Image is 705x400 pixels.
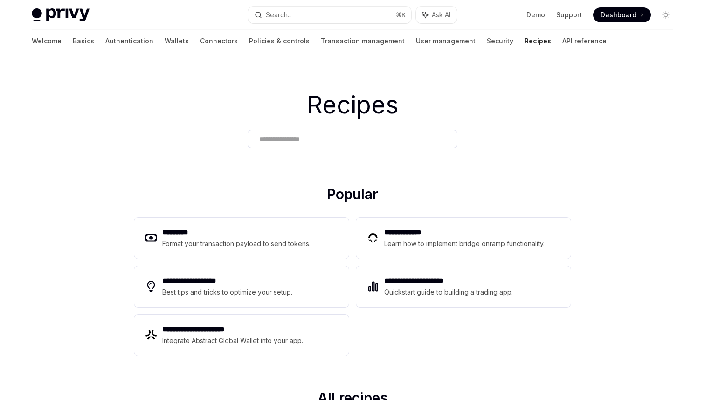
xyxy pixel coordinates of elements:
div: Quickstart guide to building a trading app. [384,287,513,298]
div: Learn how to implement bridge onramp functionality. [384,238,547,249]
a: Authentication [105,30,153,52]
a: Security [487,30,513,52]
a: User management [416,30,476,52]
div: Integrate Abstract Global Wallet into your app. [162,335,304,346]
a: **** ****Format your transaction payload to send tokens. [134,218,349,259]
a: Basics [73,30,94,52]
a: Dashboard [593,7,651,22]
button: Toggle dark mode [658,7,673,22]
div: Format your transaction payload to send tokens. [162,238,311,249]
h2: Popular [134,186,571,206]
a: Welcome [32,30,62,52]
img: light logo [32,8,90,21]
a: Policies & controls [249,30,310,52]
a: Support [556,10,582,20]
a: Connectors [200,30,238,52]
a: API reference [562,30,607,52]
a: Transaction management [321,30,405,52]
span: Dashboard [601,10,636,20]
a: Recipes [525,30,551,52]
a: **** **** ***Learn how to implement bridge onramp functionality. [356,218,571,259]
div: Best tips and tricks to optimize your setup. [162,287,294,298]
span: ⌘ K [396,11,406,19]
span: Ask AI [432,10,450,20]
button: Ask AI [416,7,457,23]
a: Demo [526,10,545,20]
a: Wallets [165,30,189,52]
div: Search... [266,9,292,21]
button: Search...⌘K [248,7,411,23]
